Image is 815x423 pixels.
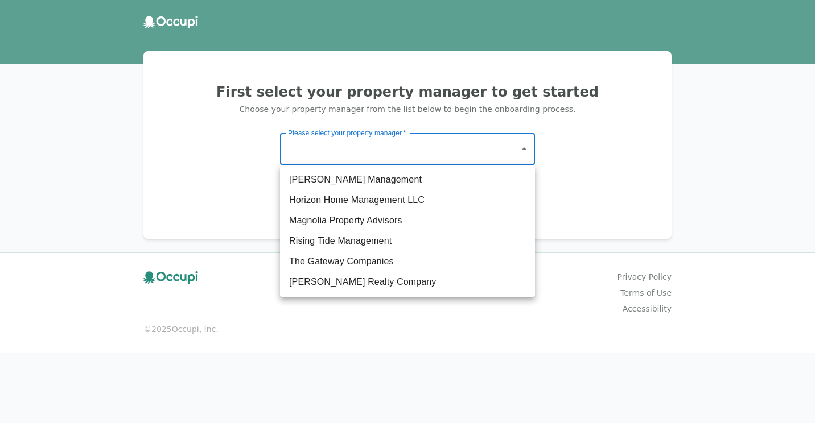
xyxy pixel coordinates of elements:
li: Magnolia Property Advisors [280,210,535,231]
li: Horizon Home Management LLC [280,190,535,210]
li: Rising Tide Management [280,231,535,251]
li: [PERSON_NAME] Management [280,169,535,190]
li: [PERSON_NAME] Realty Company [280,272,535,292]
li: The Gateway Companies [280,251,535,272]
